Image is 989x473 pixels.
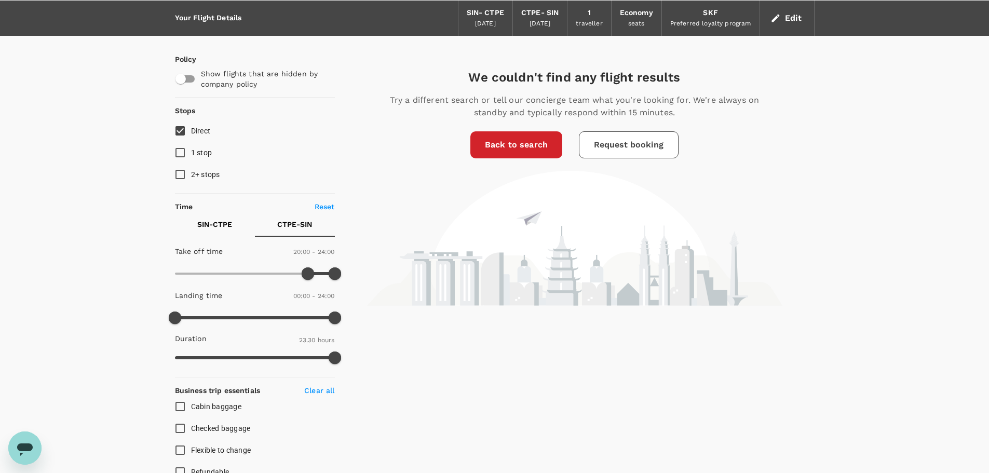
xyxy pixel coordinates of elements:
[620,7,653,19] div: Economy
[670,19,751,29] div: Preferred loyalty program
[175,246,223,256] p: Take off time
[299,336,335,344] span: 23.30 hours
[175,201,193,212] p: Time
[8,431,42,465] iframe: Button to launch messaging window, conversation in progress
[467,7,504,19] div: SIN - CTPE
[367,171,782,306] img: no-flight-found
[588,7,591,19] div: 1
[175,290,223,301] p: Landing time
[175,386,261,395] strong: Business trip essentials
[470,131,562,158] a: Back to search
[703,7,717,19] div: SKF
[628,19,645,29] div: seats
[293,248,335,255] span: 20:00 - 24:00
[191,148,212,157] span: 1 stop
[377,94,772,119] p: Try a different search or tell our concierge team what you're looking for. We're always on standb...
[530,19,550,29] div: [DATE]
[377,69,772,86] h5: We couldn't find any flight results
[175,106,196,115] strong: Stops
[201,69,328,89] p: Show flights that are hidden by company policy
[579,131,679,158] button: Request booking
[191,402,241,411] span: Cabin baggage
[191,446,251,454] span: Flexible to change
[191,127,211,135] span: Direct
[175,54,184,64] p: Policy
[175,333,207,344] p: Duration
[576,19,602,29] div: traveller
[293,292,335,300] span: 00:00 - 24:00
[768,10,806,26] button: Edit
[191,170,220,179] span: 2+ stops
[191,424,251,433] span: Checked baggage
[277,219,312,229] p: CTPE - SIN
[315,201,335,212] p: Reset
[175,12,242,24] div: Your Flight Details
[475,19,496,29] div: [DATE]
[521,7,559,19] div: CTPE - SIN
[304,385,334,396] p: Clear all
[197,219,232,229] p: SIN - CTPE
